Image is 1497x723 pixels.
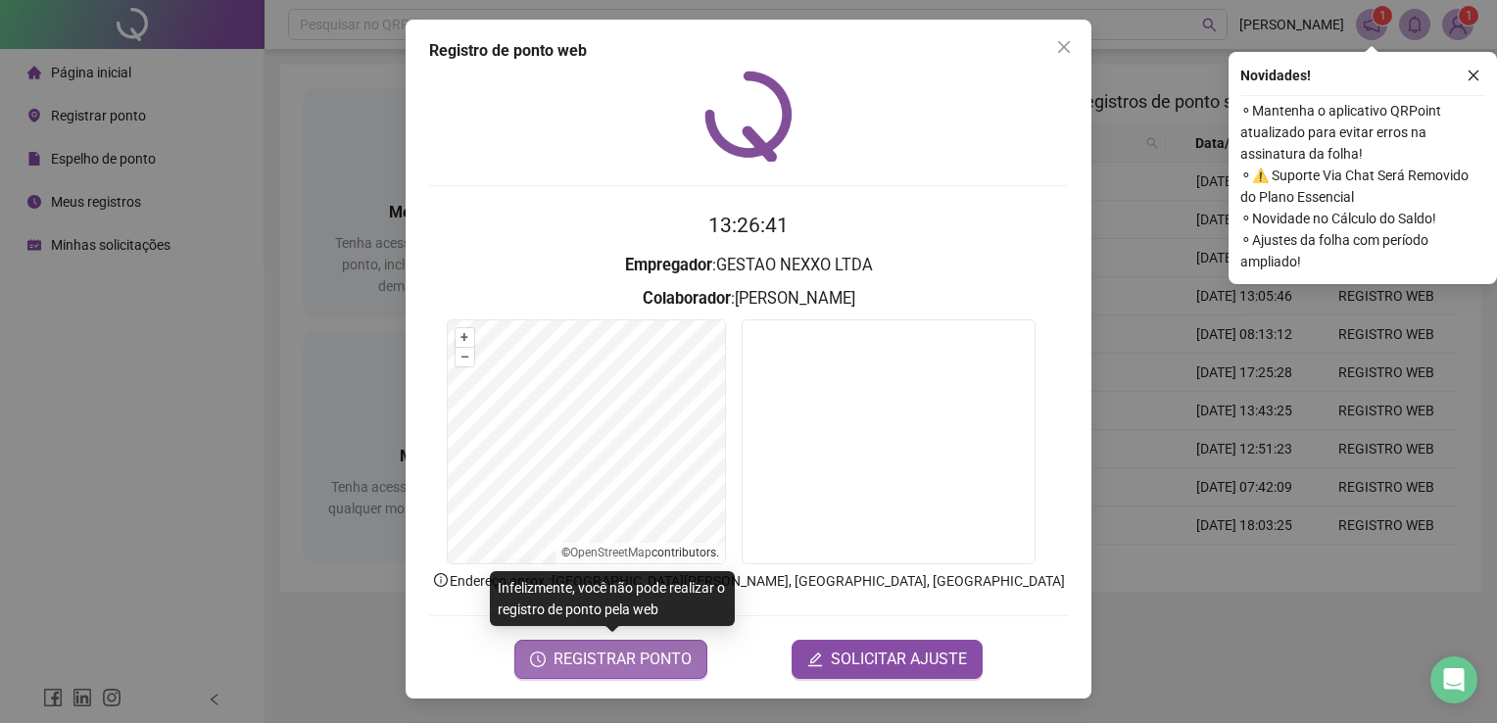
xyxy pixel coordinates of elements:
h3: : GESTAO NEXXO LTDA [429,253,1068,278]
button: editSOLICITAR AJUSTE [792,640,983,679]
div: Infelizmente, você não pode realizar o registro de ponto pela web [490,571,735,626]
span: REGISTRAR PONTO [554,648,692,671]
span: info-circle [432,571,450,589]
span: Novidades ! [1240,65,1311,86]
span: ⚬ Ajustes da folha com período ampliado! [1240,229,1485,272]
button: + [456,328,474,347]
time: 13:26:41 [708,214,789,237]
button: REGISTRAR PONTO [514,640,707,679]
span: ⚬ Novidade no Cálculo do Saldo! [1240,208,1485,229]
h3: : [PERSON_NAME] [429,286,1068,312]
div: Open Intercom Messenger [1430,656,1477,703]
img: QRPoint [704,71,793,162]
p: Endereço aprox. : [GEOGRAPHIC_DATA][PERSON_NAME], [GEOGRAPHIC_DATA], [GEOGRAPHIC_DATA] [429,570,1068,592]
span: close [1056,39,1072,55]
a: OpenStreetMap [570,546,652,559]
strong: Colaborador [643,289,731,308]
span: edit [807,651,823,667]
span: close [1467,69,1480,82]
span: SOLICITAR AJUSTE [831,648,967,671]
button: Close [1048,31,1080,63]
button: – [456,348,474,366]
span: ⚬ ⚠️ Suporte Via Chat Será Removido do Plano Essencial [1240,165,1485,208]
li: © contributors. [561,546,719,559]
strong: Empregador [625,256,712,274]
span: clock-circle [530,651,546,667]
span: ⚬ Mantenha o aplicativo QRPoint atualizado para evitar erros na assinatura da folha! [1240,100,1485,165]
div: Registro de ponto web [429,39,1068,63]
